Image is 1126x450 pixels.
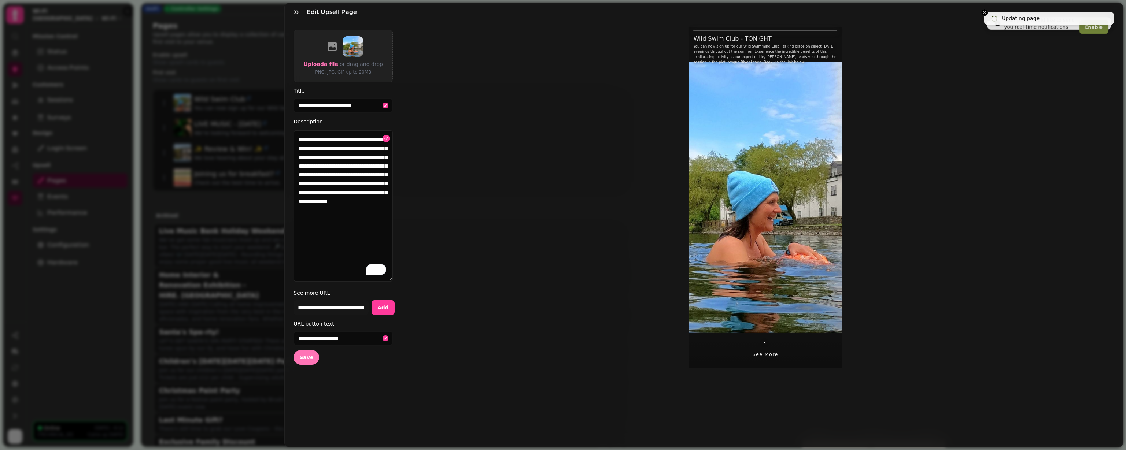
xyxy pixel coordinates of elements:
p: or drag and drop [338,60,383,68]
label: Title [294,86,393,95]
span: Upload a file [304,61,338,67]
img: aHR0cHM6Ly9maWxlcy5zdGFtcGVkZS5haS84NDk0MTU3YS1iYTZkLTExZWMtYThjZi0wYTU4YTlmZWFjMDIvbWVkaWEvODNkO... [343,36,363,57]
span: Add [377,305,389,310]
textarea: To enrich screen reader interactions, please activate Accessibility in Grammarly extension settings [294,130,393,282]
button: Add [372,300,395,315]
span: ⌃ [762,340,768,349]
label: Description [294,117,393,126]
label: URL button text [294,319,393,328]
h3: Edit Upsell Page [307,8,360,16]
button: Save [294,350,319,365]
label: See more URL [294,289,393,297]
span: See more [753,351,778,358]
p: PNG, JPG, GIF up to 20MB [304,68,383,76]
span: Save [299,355,313,360]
